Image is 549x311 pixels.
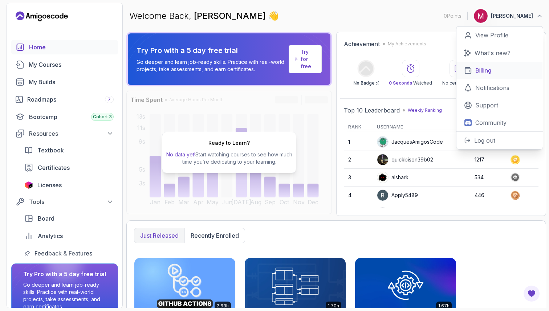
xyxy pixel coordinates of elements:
span: Certificates [38,163,70,172]
div: Roadmaps [27,95,114,104]
a: Billing [456,62,543,79]
button: Just released [134,228,184,243]
a: Landing page [16,11,68,22]
p: 0 Points [444,12,461,20]
div: JacquesAmigosCode [377,136,443,148]
span: Feedback & Features [34,249,92,258]
p: 2.63h [217,303,229,309]
p: What's new? [475,49,511,57]
h2: Achievement [344,40,380,48]
a: feedback [20,246,118,261]
a: courses [11,57,118,72]
a: licenses [20,178,118,192]
p: Recently enrolled [191,231,239,240]
a: roadmaps [11,92,118,107]
h2: Ready to Learn? [208,139,250,147]
td: 4 [344,187,373,204]
img: user profile image [377,190,388,201]
span: 0 Seconds [389,80,412,86]
div: jvxdev [377,207,408,219]
th: Rank [344,121,373,133]
td: 534 [470,169,505,187]
img: default monster avatar [377,136,388,147]
a: Community [456,114,543,131]
p: Weekly Ranking [408,107,442,113]
img: user profile image [377,172,388,183]
a: Try for free [301,48,316,70]
span: Textbook [37,146,64,155]
p: No Badge :( [353,80,379,86]
img: jetbrains icon [24,181,33,189]
p: [PERSON_NAME] [491,12,533,20]
td: 1 [344,133,373,151]
p: Notifications [475,83,509,92]
a: What's new? [456,44,543,62]
button: Tools [11,195,118,208]
span: Board [38,214,54,223]
p: Try Pro with a 5 day free trial [137,45,286,56]
a: certificates [20,160,118,175]
th: Username [373,121,470,133]
span: [PERSON_NAME] [194,11,268,21]
div: quickbison39b02 [377,154,433,165]
div: Resources [29,129,114,138]
p: Support [475,101,498,110]
span: Analytics [38,232,63,240]
a: textbook [20,143,118,157]
p: 1.67h [438,303,450,309]
a: Try for free [289,45,322,73]
img: user profile image [474,9,488,23]
span: Licenses [37,181,62,189]
p: Watched [389,80,432,86]
p: Just released [140,231,179,240]
div: alshark [377,172,408,183]
a: Notifications [456,79,543,97]
a: home [11,40,118,54]
div: Tools [29,197,114,206]
img: user profile image [377,154,388,165]
p: 1.70h [328,303,339,309]
a: analytics [20,229,118,243]
td: 2 [344,151,373,169]
img: default monster avatar [377,208,388,218]
h2: Top 10 Leaderboard [344,106,400,115]
button: Open Feedback Button [523,285,540,302]
span: Cohort 3 [93,114,112,120]
p: View Profile [475,31,508,40]
div: Bootcamp [29,112,114,121]
p: Go deeper and learn job-ready skills. Practice with real-world projects, take assessments, and ea... [23,281,106,310]
button: Recently enrolled [184,228,245,243]
td: 3 [344,169,373,187]
div: Home [29,43,114,52]
td: 446 [470,204,505,222]
button: Resources [11,127,118,140]
a: builds [11,75,118,89]
a: board [20,211,118,226]
a: bootcamp [11,110,118,124]
td: 1217 [470,151,505,169]
div: My Builds [29,78,114,86]
p: No certificates [442,80,474,86]
p: Community [475,118,507,127]
a: Support [456,97,543,114]
div: Apply5489 [377,189,418,201]
p: Go deeper and learn job-ready skills. Practice with real-world projects, take assessments, and ea... [137,58,286,73]
span: No data yet! [166,151,195,157]
span: 7 [108,97,111,102]
p: Start watching courses to see how much time you’re dedicating to your learning. [165,151,293,165]
p: Log out [474,136,495,145]
p: Billing [475,66,491,75]
button: Log out [456,131,543,149]
td: 5 [344,204,373,222]
td: 446 [470,187,505,204]
a: View Profile [456,26,543,44]
p: Welcome Back, [129,10,279,22]
p: My Achievements [388,41,426,47]
button: user profile image[PERSON_NAME] [473,9,543,23]
span: 👋 [267,8,281,24]
div: My Courses [29,60,114,69]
